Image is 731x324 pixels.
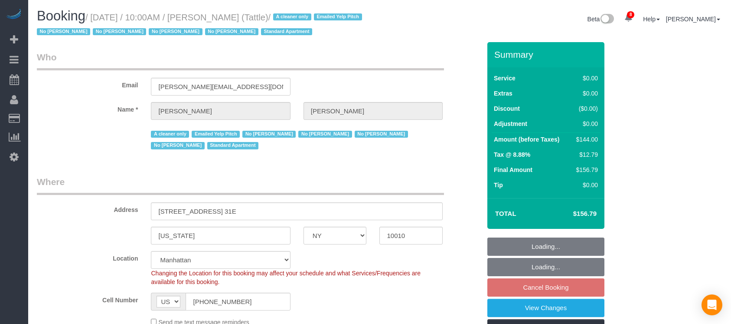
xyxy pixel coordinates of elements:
[495,210,516,217] strong: Total
[494,135,559,144] label: Amount (before Taxes)
[273,13,311,20] span: A cleaner only
[573,119,598,128] div: $0.00
[573,135,598,144] div: $144.00
[30,78,144,89] label: Email
[151,227,290,245] input: City
[37,28,90,35] span: No [PERSON_NAME]
[627,11,634,18] span: 8
[600,14,614,25] img: New interface
[494,89,512,98] label: Extras
[37,8,85,23] span: Booking
[573,150,598,159] div: $12.79
[242,131,296,138] span: No [PERSON_NAME]
[494,165,532,174] label: Final Amount
[151,131,189,138] span: A cleaner only
[494,50,600,60] h3: Summary
[30,202,144,214] label: Address
[643,16,660,23] a: Help
[494,74,516,83] label: Service
[303,102,443,120] input: Last Name
[151,270,421,285] span: Changing the Location for this booking may affect your schedule and what Services/Frequencies are...
[5,9,23,21] img: Automaid Logo
[207,142,259,149] span: Standard Apartment
[37,175,444,195] legend: Where
[186,293,290,311] input: Cell Number
[573,89,598,98] div: $0.00
[494,150,530,159] label: Tax @ 8.88%
[261,28,313,35] span: Standard Apartment
[379,227,443,245] input: Zip Code
[298,131,352,138] span: No [PERSON_NAME]
[702,294,722,315] div: Open Intercom Messenger
[205,28,258,35] span: No [PERSON_NAME]
[93,28,146,35] span: No [PERSON_NAME]
[573,74,598,83] div: $0.00
[494,104,520,113] label: Discount
[151,78,290,96] input: Email
[30,293,144,304] label: Cell Number
[151,102,290,120] input: First Name
[494,119,527,128] label: Adjustment
[587,16,614,23] a: Beta
[620,9,637,28] a: 8
[37,51,444,70] legend: Who
[355,131,408,138] span: No [PERSON_NAME]
[573,104,598,113] div: ($0.00)
[573,181,598,189] div: $0.00
[151,142,204,149] span: No [PERSON_NAME]
[30,102,144,114] label: Name *
[573,165,598,174] div: $156.79
[547,210,597,218] h4: $156.79
[487,299,604,317] a: View Changes
[666,16,720,23] a: [PERSON_NAME]
[314,13,362,20] span: Emailed Yelp Pitch
[37,13,365,37] small: / [DATE] / 10:00AM / [PERSON_NAME] (Tattle)
[192,131,240,138] span: Emailed Yelp Pitch
[149,28,202,35] span: No [PERSON_NAME]
[30,251,144,263] label: Location
[494,181,503,189] label: Tip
